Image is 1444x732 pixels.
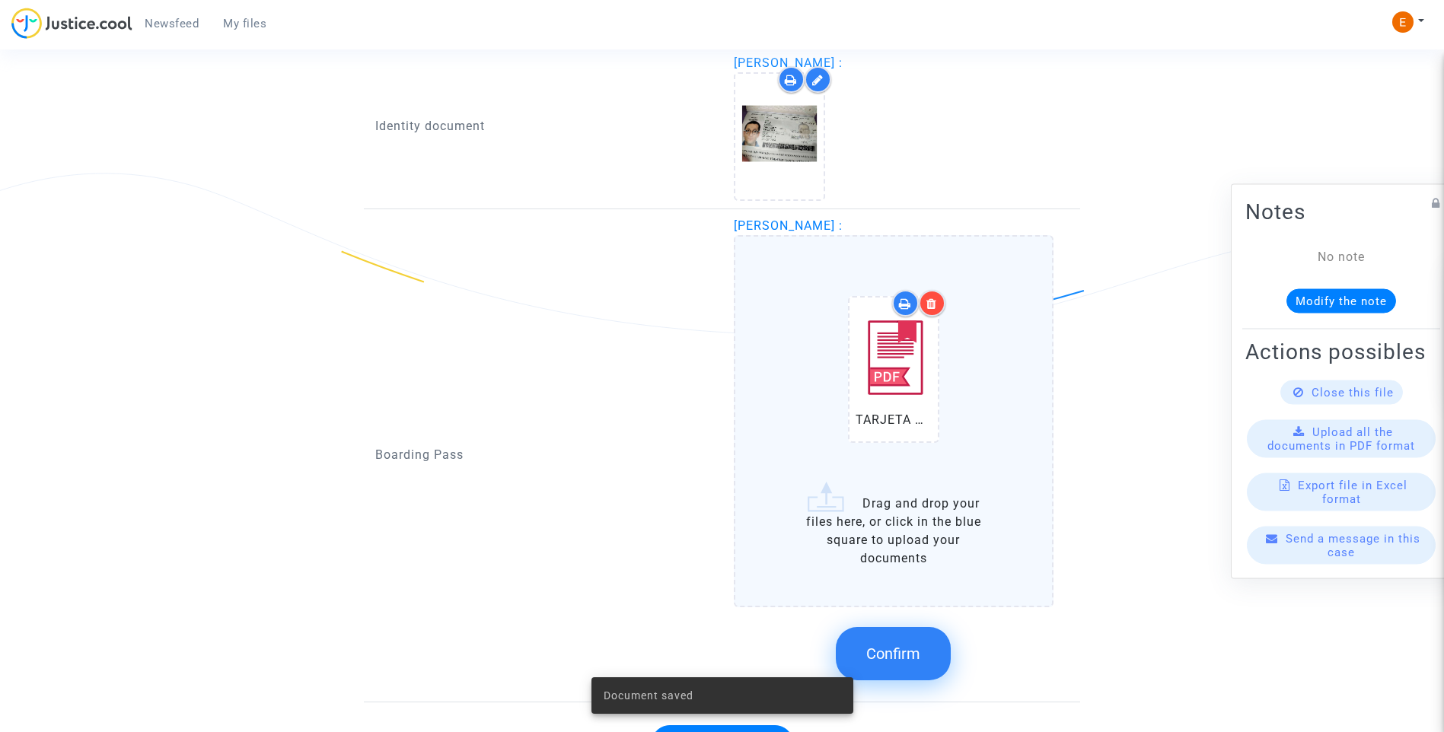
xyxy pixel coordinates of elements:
[375,116,711,135] p: Identity document
[734,218,843,233] span: [PERSON_NAME] :
[132,12,211,35] a: Newsfeed
[604,688,693,703] span: Document saved
[1267,425,1415,453] span: Upload all the documents in PDF format
[836,627,951,680] button: Confirm
[1286,532,1420,559] span: Send a message in this case
[734,56,843,70] span: [PERSON_NAME] :
[11,8,132,39] img: jc-logo.svg
[1286,289,1396,313] button: Modify the note
[145,17,199,30] span: Newsfeed
[211,12,279,35] a: My files
[1392,11,1414,33] img: ACg8ocIeiFvHKe4dA5oeRFd_CiCnuxWUEc1A2wYhRJE3TTWt=s96-c
[1245,339,1437,365] h2: Actions possibles
[375,445,711,464] p: Boarding Pass
[223,17,266,30] span: My files
[866,644,920,663] span: Confirm
[1268,248,1414,266] div: No note
[1245,199,1437,225] h2: Notes
[1298,479,1407,506] span: Export file in Excel format
[1312,386,1394,399] span: Close this file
